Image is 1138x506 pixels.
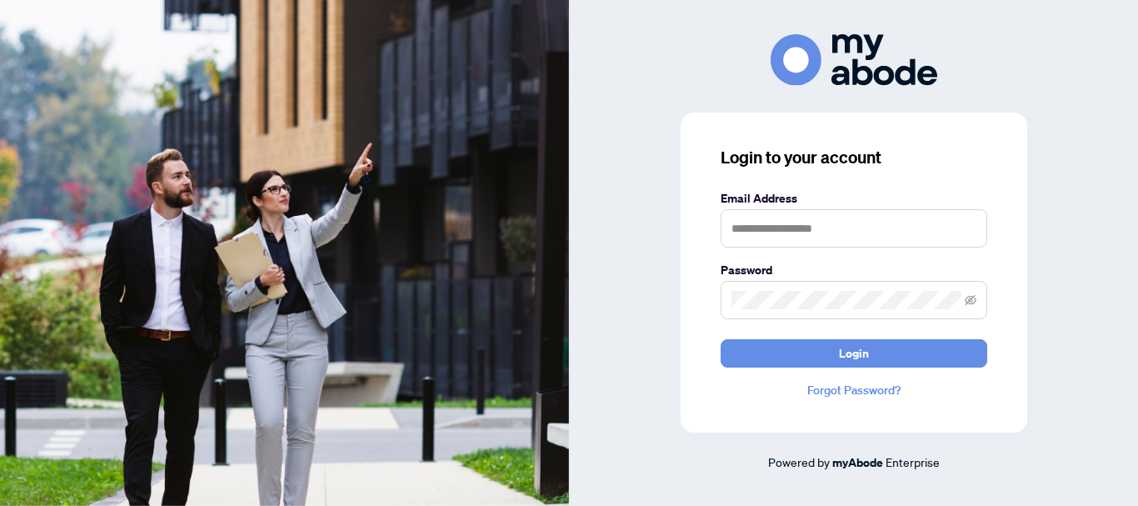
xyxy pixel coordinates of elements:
span: Powered by [768,454,830,469]
label: Email Address [721,189,987,208]
label: Password [721,261,987,279]
img: ma-logo [771,34,937,85]
span: Enterprise [886,454,940,469]
a: myAbode [832,453,883,472]
h3: Login to your account [721,146,987,169]
span: eye-invisible [965,294,976,306]
button: Login [721,339,987,368]
span: Login [839,340,869,367]
a: Forgot Password? [721,381,987,399]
